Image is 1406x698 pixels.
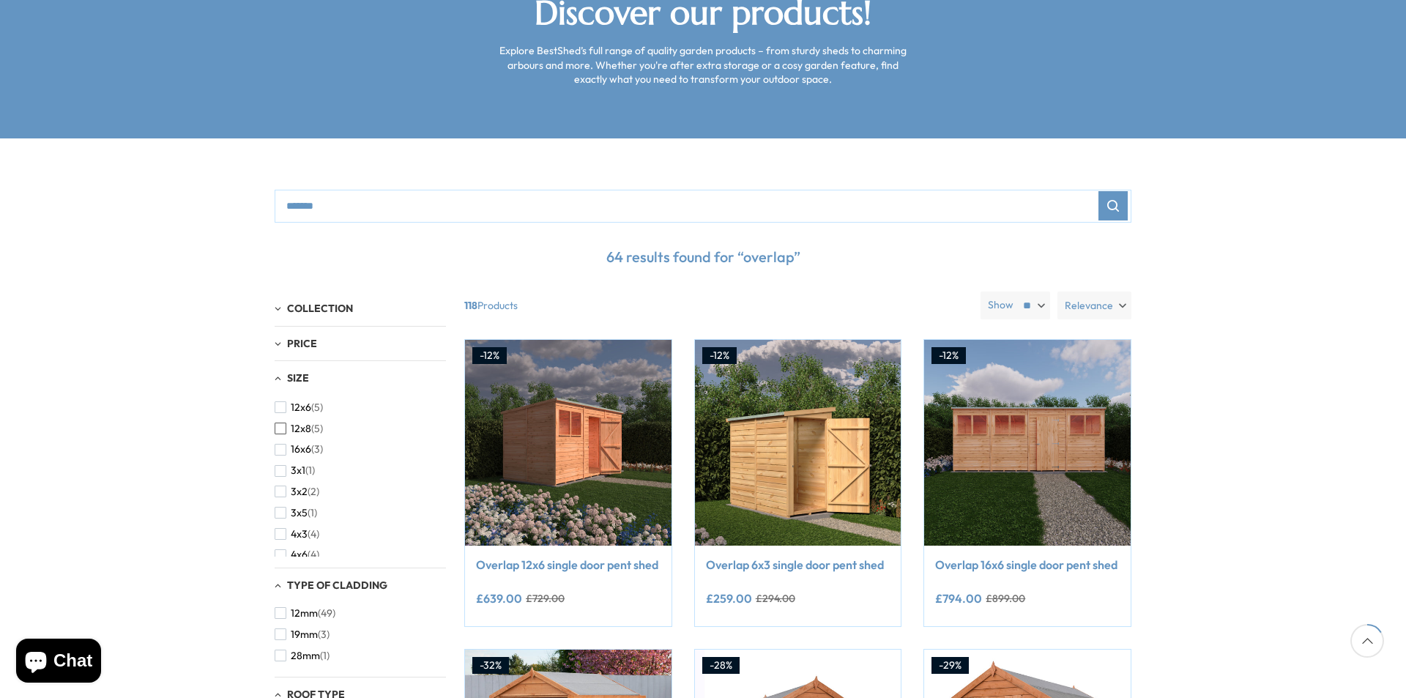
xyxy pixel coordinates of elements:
[275,397,323,418] button: 12x6
[476,557,661,573] a: Overlap 12x6 single door pent shed
[311,423,323,435] span: (5)
[1057,292,1131,319] label: Relevance
[291,507,308,519] span: 3x5
[472,657,509,675] div: -32%
[291,443,311,456] span: 16x6
[318,628,330,641] span: (3)
[931,347,966,365] div: -12%
[291,650,320,662] span: 28mm
[931,657,969,675] div: -29%
[308,507,317,519] span: (1)
[287,579,387,592] span: Type of Cladding
[275,645,330,667] button: 28mm
[476,593,522,604] ins: £639.00
[12,639,105,686] inbox-online-store-chat: Shopify online store chat
[988,298,1013,313] label: Show
[291,464,305,477] span: 3x1
[291,528,308,541] span: 4x3
[702,657,740,675] div: -28%
[275,524,319,545] button: 4x3
[472,347,507,365] div: -12%
[986,593,1025,604] del: £899.00
[464,292,477,319] b: 118
[308,528,319,541] span: (4)
[320,650,330,662] span: (1)
[1065,292,1113,319] span: Relevance
[494,44,912,87] p: Explore BestShed’s full range of quality garden products – from sturdy sheds to charming arbours ...
[275,624,330,645] button: 19mm
[308,486,319,498] span: (2)
[275,237,1131,277] p: 64 results found for “overlap”
[291,486,308,498] span: 3x2
[706,557,890,573] a: Overlap 6x3 single door pent shed
[291,549,308,561] span: 4x6
[1098,191,1128,220] button: Search
[275,481,319,502] button: 3x2
[756,593,795,604] del: £294.00
[291,401,311,414] span: 12x6
[318,607,335,620] span: (49)
[275,502,317,524] button: 3x5
[311,443,323,456] span: (3)
[275,544,319,565] button: 4x6
[935,593,982,604] ins: £794.00
[275,460,315,481] button: 3x1
[275,439,323,460] button: 16x6
[935,557,1120,573] a: Overlap 16x6 single door pent shed
[706,593,752,604] ins: £259.00
[526,593,565,604] del: £729.00
[287,302,353,315] span: Collection
[287,337,317,350] span: Price
[702,347,737,365] div: -12%
[458,292,975,319] span: Products
[305,464,315,477] span: (1)
[311,401,323,414] span: (5)
[275,418,323,439] button: 12x8
[275,603,335,624] button: 12mm
[287,371,309,385] span: Size
[291,628,318,641] span: 19mm
[291,423,311,435] span: 12x8
[291,607,318,620] span: 12mm
[308,549,319,561] span: (4)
